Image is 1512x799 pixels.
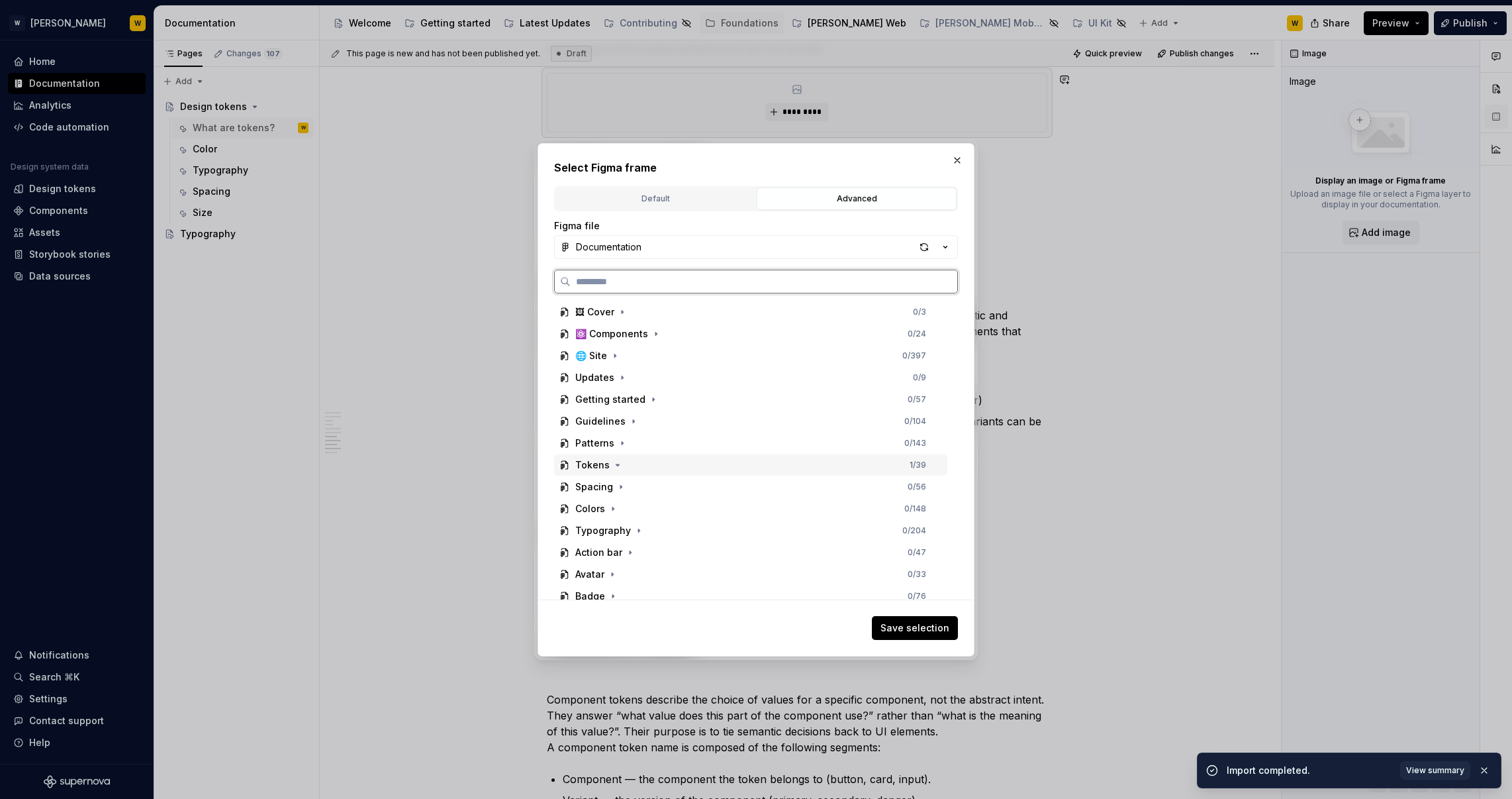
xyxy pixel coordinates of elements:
div: 🌐 Site [575,349,607,362]
div: 0 / 76 [908,591,926,602]
div: Documentation [576,240,641,254]
label: Figma file [554,219,600,233]
div: 0 / 143 [904,438,926,449]
div: 0 / 397 [902,350,926,361]
div: 0 / 148 [904,504,926,514]
div: 0 / 57 [908,394,926,405]
div: 0 / 47 [908,547,926,558]
div: ⚛️ Components [575,327,648,341]
button: Documentation [554,235,958,259]
span: Save selection [880,621,949,635]
span: 1 [910,460,913,470]
div: 0 / 56 [908,482,926,492]
div: Getting started [575,393,645,406]
div: / 39 [910,460,926,470]
div: 🖼 Cover [575,305,614,319]
div: Badge [575,590,605,603]
div: 0 / 204 [902,525,926,536]
div: Default [560,192,751,205]
button: Save selection [872,616,958,640]
div: 0 / 104 [904,416,926,427]
div: Advanced [761,192,952,205]
span: View summary [1406,765,1464,776]
div: 0 / 9 [913,372,926,383]
div: Typography [575,524,631,537]
div: Tokens [575,458,610,472]
div: Guidelines [575,415,626,428]
button: View summary [1400,761,1470,780]
div: Updates [575,371,614,384]
div: 0 / 24 [908,329,926,339]
div: 0 / 33 [908,569,926,580]
div: Avatar [575,568,604,581]
div: Colors [575,502,605,515]
div: 0 / 3 [913,307,926,317]
h2: Select Figma frame [554,160,958,176]
div: Spacing [575,480,613,494]
div: Action bar [575,546,622,559]
div: Import completed. [1227,764,1392,777]
div: Patterns [575,437,614,450]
